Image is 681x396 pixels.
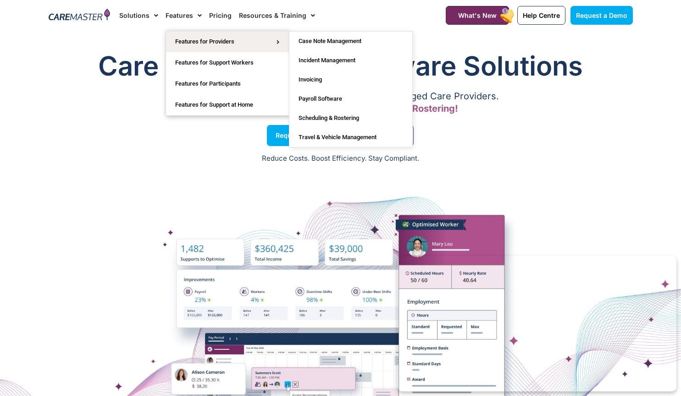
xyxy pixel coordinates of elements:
a: Request a Demo [570,6,633,25]
a: Features for Providers [166,31,289,52]
span: Request a Demo [576,11,627,19]
ul: Features [166,31,289,116]
a: Scheduling & Rostering [289,108,412,128]
a: Case Note Management [289,32,412,51]
span: What's New [458,11,497,19]
h1: Care Management Software Solutions [49,48,633,84]
span: Request a Demo [276,133,328,138]
a: Features for Support Workers [166,52,289,73]
img: CareMaster Logo [49,9,111,22]
a: Help Centre [517,6,565,25]
p: A Comprehensive Software Ecosystem for NDIS & Aged Care Providers. [49,93,633,99]
ul: Features for Providers [289,31,413,147]
p: Reduce Costs. Boost Efficiency. Stay Compliant. [6,153,675,164]
a: What's New [446,6,509,25]
a: Request a Demo [267,125,337,146]
a: Features for Support at Home [166,94,289,115]
a: Payroll Software [289,89,412,108]
iframe: Popup CTA [398,256,676,391]
a: Features for Participants [166,73,289,94]
span: Help Centre [523,11,560,19]
a: Invoicing [289,70,412,89]
a: Travel & Vehicle Management [289,128,412,147]
a: Incident Management [289,51,412,70]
